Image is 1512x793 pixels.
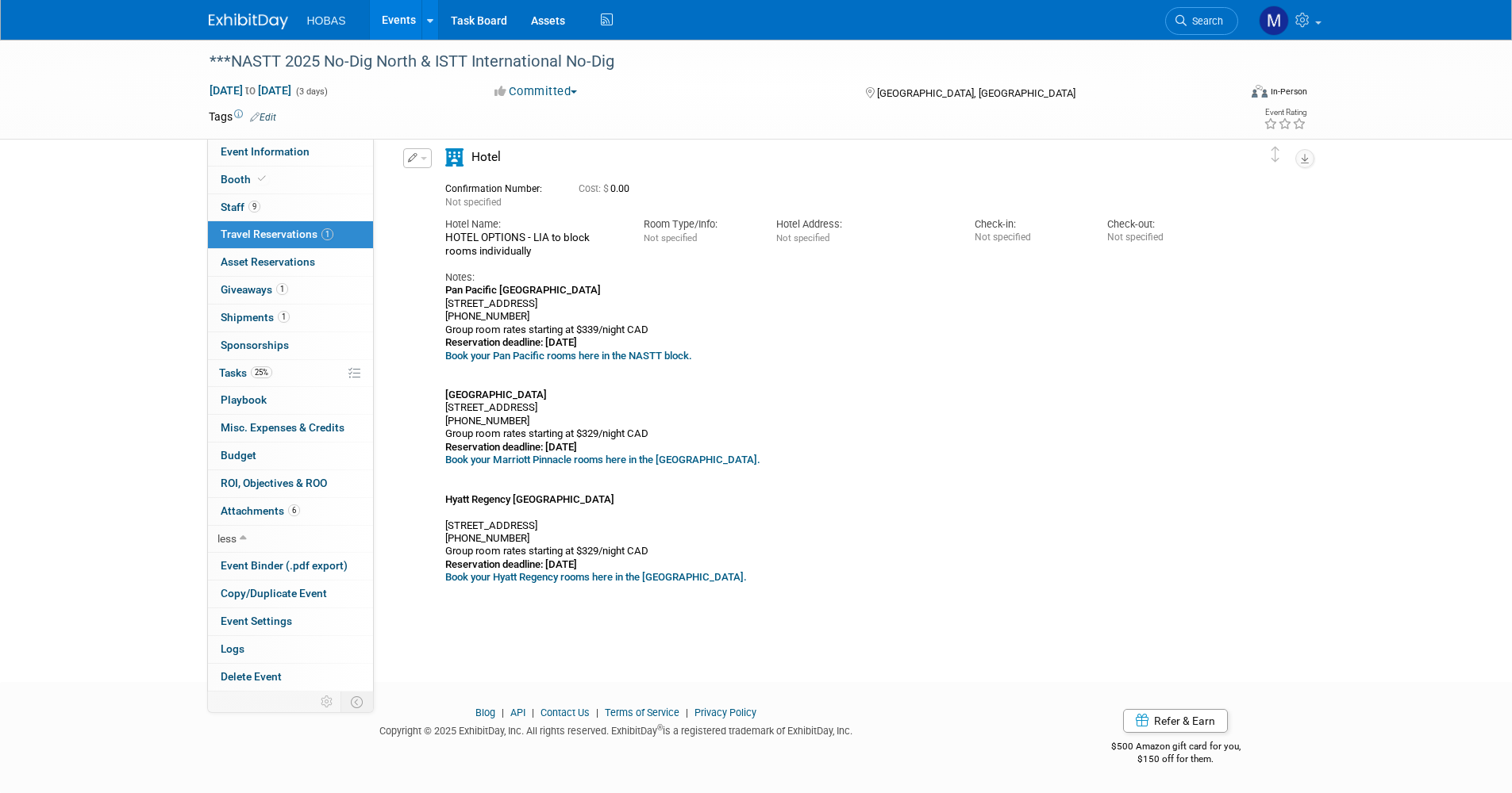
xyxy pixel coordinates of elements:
a: Privacy Policy [694,707,756,718]
a: Refer & Earn [1123,709,1228,733]
img: Moe Tamizifar [1259,6,1289,36]
span: Booth [221,173,269,186]
span: Search [1187,15,1223,27]
span: 9 [248,201,260,213]
span: HOBAS [307,14,346,27]
a: Contact Us [541,707,590,718]
a: less [208,526,373,553]
span: 0.00 [579,183,636,194]
span: Giveaways [221,283,288,296]
span: 6 [288,504,300,516]
a: Giveaways1 [208,277,373,304]
div: Check-out: [1107,217,1216,232]
span: Event Information [221,145,310,158]
a: Staff9 [208,194,373,221]
b: Pan Pacific [GEOGRAPHIC_DATA] [445,284,601,296]
span: 1 [321,228,333,240]
a: Budget [208,442,373,469]
div: Confirmation Number: [445,178,555,195]
a: Shipments1 [208,305,373,331]
a: Booth [208,167,373,193]
span: Attachments [221,504,300,517]
span: Asset Reservations [221,255,315,268]
span: Not specified [445,197,502,208]
a: Book your Hyatt Regency rooms here in the [GEOGRAPHIC_DATA]. [445,571,747,583]
span: Budget [221,449,256,462]
td: Personalize Event Tab Strip [314,691,341,712]
span: 25% [251,366,272,378]
a: Misc. Expenses & Credits [208,415,373,442]
a: Blog [475,707,495,718]
a: Event Information [208,139,373,166]
a: Search [1165,7,1238,35]
span: Misc. Expenses & Credits [221,421,344,434]
a: Edit [250,112,276,123]
div: Check-in: [975,217,1083,232]
a: Attachments6 [208,498,373,525]
span: Sponsorships [221,339,289,351]
span: Cost: $ [579,183,610,194]
span: Event Binder (.pdf export) [221,559,348,572]
span: | [682,707,692,718]
span: | [592,707,602,718]
b: Reservation deadline: [DATE] [445,441,577,453]
a: Event Settings [208,608,373,635]
div: Not specified [1107,232,1216,243]
i: Booth reservation complete [258,174,266,183]
span: Hotel [471,150,501,164]
div: Notes: [445,270,1217,285]
span: Travel Reservations [221,228,333,240]
span: Shipments [221,311,290,324]
span: Staff [221,201,260,213]
span: Logs [221,642,244,655]
b: Hyatt Regency [GEOGRAPHIC_DATA] [445,493,614,505]
img: Format-Inperson.png [1252,85,1268,98]
div: Room Type/Info: [644,217,752,232]
b: Reservation deadline: [DATE] [445,558,577,570]
span: [GEOGRAPHIC_DATA], [GEOGRAPHIC_DATA] [877,87,1075,99]
a: Event Binder (.pdf export) [208,553,373,580]
div: $500 Amazon gift card for you, [1048,730,1304,766]
sup: ® [657,723,663,732]
div: Not specified [975,232,1083,243]
span: to [243,84,258,97]
div: Event Rating [1264,109,1306,117]
div: $150 off for them. [1048,753,1304,766]
span: Tasks [219,366,272,379]
span: Not specified [776,232,829,243]
a: Book your Marriott Pinnacle rooms here in the [GEOGRAPHIC_DATA]. [445,454,760,465]
a: Delete Event [208,664,373,691]
div: ***NASTT 2025 No-Dig North & ISTT International No-Dig [204,48,1214,76]
a: Travel Reservations1 [208,221,373,248]
span: | [498,707,508,718]
div: Hotel Address: [776,217,951,232]
span: Delete Event [221,670,282,683]
span: Event Settings [221,615,292,627]
a: API [510,707,525,718]
div: Hotel Name: [445,217,620,232]
span: [DATE] [DATE] [209,83,292,98]
a: Sponsorships [208,332,373,359]
b: Reservation deadline: [DATE] [445,336,577,348]
div: [STREET_ADDRESS] [PHONE_NUMBER] Group room rates starting at $339/night CAD [STREET_ADDRESS] [PHO... [445,284,1217,584]
span: | [528,707,538,718]
span: Not specified [644,232,697,243]
b: [GEOGRAPHIC_DATA] [445,389,547,400]
span: (3 days) [294,86,328,97]
a: Asset Reservations [208,249,373,276]
a: Terms of Service [605,707,679,718]
a: Copy/Duplicate Event [208,580,373,607]
a: Logs [208,636,373,663]
div: In-Person [1270,86,1307,98]
td: Tags [209,109,276,125]
span: less [217,532,237,545]
div: Event Format [1145,82,1308,106]
span: Copy/Duplicate Event [221,587,327,600]
a: ROI, Objectives & ROO [208,470,373,497]
span: ROI, Objectives & ROO [221,477,327,489]
i: Hotel [445,148,464,167]
span: 1 [276,283,288,295]
div: Copyright © 2025 ExhibitDay, Inc. All rights reserved. ExhibitDay is a registered trademark of Ex... [209,720,1025,738]
td: Toggle Event Tabs [340,691,373,712]
a: Tasks25% [208,360,373,387]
